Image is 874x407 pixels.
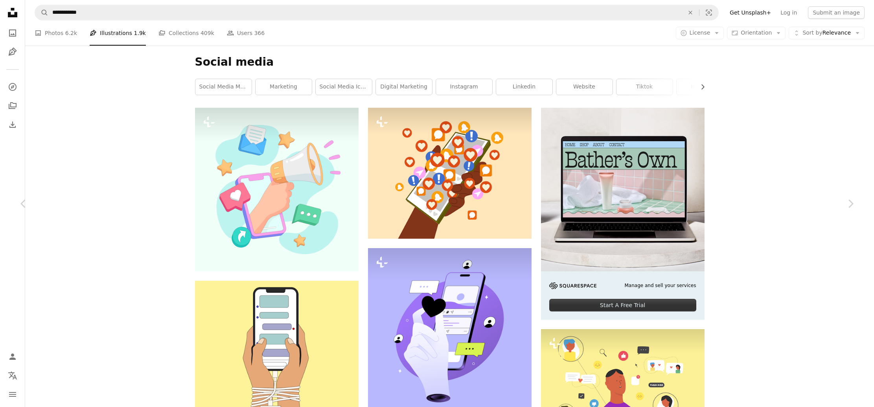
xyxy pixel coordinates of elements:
[808,6,865,19] button: Submit an image
[696,79,705,95] button: scroll list to the right
[195,79,252,95] a: social media marketing
[677,79,733,95] a: influencer
[5,44,20,60] a: Illustrations
[368,326,532,333] a: View the photo by Berin Holy
[35,20,77,46] a: Photos 6.2k
[368,108,532,239] img: a hand holding a smart phone with hearts coming out of it
[158,20,214,46] a: Collections 409k
[541,387,705,394] a: a man holding a laptop surrounded by social icons
[5,117,20,133] a: Download History
[827,166,874,241] a: Next
[316,79,372,95] a: social media icons
[616,79,673,95] a: tiktok
[436,79,492,95] a: instagram
[496,79,552,95] a: linkedin
[195,359,359,366] a: A person holding a cell phone with a cord attached to it
[676,27,724,39] button: License
[227,20,265,46] a: Users 366
[368,169,532,177] a: a hand holding a smart phone with hearts coming out of it
[195,108,359,271] img: premium_vector-1716489245813-7a2b31986150
[5,98,20,114] a: Collections
[376,79,432,95] a: digital marketing
[5,387,20,402] button: Menu
[741,29,772,36] span: Orientation
[549,282,596,289] img: file-1705255347840-230a6ab5bca9image
[541,108,705,271] img: file-1707883121023-8e3502977149image
[35,5,719,20] form: Find visuals sitewide
[195,55,705,69] h1: Social media
[5,25,20,41] a: Photos
[254,29,265,37] span: 366
[556,79,613,95] a: website
[802,29,822,36] span: Sort by
[624,282,696,289] span: Manage and sell your services
[201,29,214,37] span: 409k
[725,6,776,19] a: Get Unsplash+
[682,5,699,20] button: Clear
[690,29,710,36] span: License
[35,5,48,20] button: Search Unsplash
[195,186,359,193] a: View the photo by Wahyu Setyanto
[256,79,312,95] a: marketing
[549,299,696,311] div: Start A Free Trial
[541,108,705,320] a: Manage and sell your servicesStart A Free Trial
[5,349,20,365] a: Log in / Sign up
[65,29,77,37] span: 6.2k
[776,6,802,19] a: Log in
[727,27,786,39] button: Orientation
[5,79,20,95] a: Explore
[5,368,20,383] button: Language
[802,29,851,37] span: Relevance
[699,5,718,20] button: Visual search
[789,27,865,39] button: Sort byRelevance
